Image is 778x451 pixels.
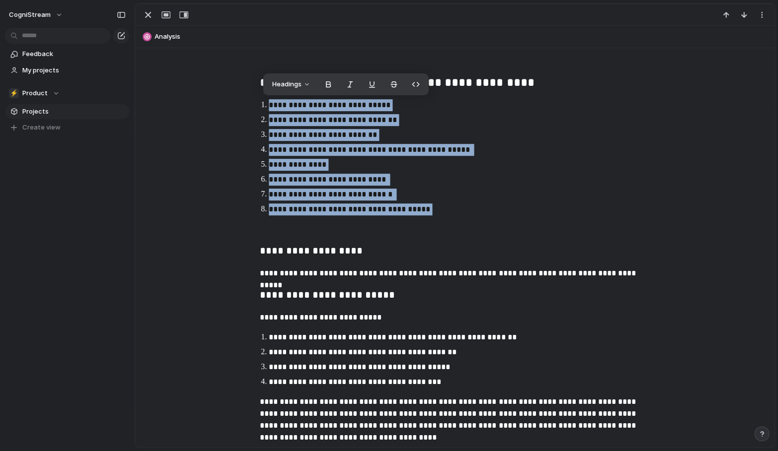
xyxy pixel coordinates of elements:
[272,79,302,89] span: Headings
[5,120,129,135] button: Create view
[5,104,129,119] a: Projects
[22,49,126,59] span: Feedback
[140,29,770,45] button: Analysis
[5,63,129,78] a: My projects
[5,47,129,62] a: Feedback
[22,123,61,132] span: Create view
[9,88,19,98] div: ⚡
[4,7,68,23] button: CogniStream
[22,107,126,117] span: Projects
[266,76,316,92] button: Headings
[155,32,770,42] span: Analysis
[9,10,51,20] span: CogniStream
[22,88,48,98] span: Product
[5,86,129,101] button: ⚡Product
[22,65,126,75] span: My projects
